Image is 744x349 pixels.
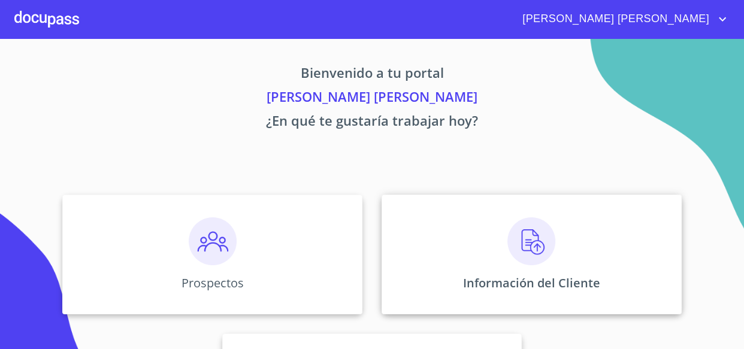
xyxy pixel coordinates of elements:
button: account of current user [513,10,730,29]
p: Información del Cliente [463,275,600,291]
p: Prospectos [182,275,244,291]
img: prospectos.png [189,217,237,265]
span: [PERSON_NAME] [PERSON_NAME] [513,10,715,29]
p: Bienvenido a tu portal [14,63,730,87]
p: ¿En qué te gustaría trabajar hoy? [14,111,730,135]
img: carga.png [507,217,555,265]
p: [PERSON_NAME] [PERSON_NAME] [14,87,730,111]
